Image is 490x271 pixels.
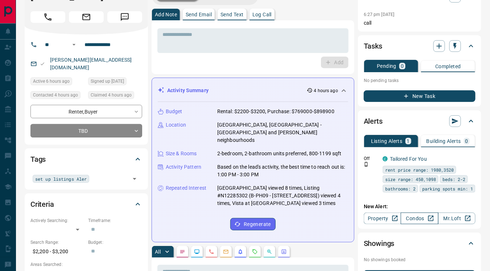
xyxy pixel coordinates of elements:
button: Open [129,174,140,184]
p: 0 [401,63,404,69]
div: Renter , Buyer [30,105,142,118]
p: Send Text [221,12,244,17]
div: Tue Oct 14 2025 [88,91,142,101]
span: Active 6 hours ago [33,78,70,85]
p: Building Alerts [427,139,461,144]
p: call [364,19,475,27]
p: Timeframe: [88,217,142,224]
p: 2-bedroom, 2-bathroom units preferred, 800-1199 sqft [217,150,342,157]
p: All [155,249,161,254]
span: Message [107,11,142,23]
p: Listing Alerts [371,139,403,144]
p: Activity Pattern [166,163,201,171]
a: Tailored For You [390,156,427,162]
span: beds: 2-2 [442,176,465,183]
button: Regenerate [230,218,276,230]
p: Actively Searching: [30,217,85,224]
p: Add Note [155,12,177,17]
span: Contacted 4 hours ago [33,91,78,99]
div: condos.ca [383,156,388,161]
p: 6:27 pm [DATE] [364,12,395,17]
span: bathrooms: 2 [385,185,416,192]
span: Call [30,11,65,23]
div: Alerts [364,112,475,130]
p: Pending [377,63,396,69]
span: Email [69,11,104,23]
p: Off [364,155,378,162]
span: size range: 450,1098 [385,176,436,183]
button: Open [70,40,78,49]
button: New Task [364,90,475,102]
svg: Requests [252,249,258,255]
a: Property [364,213,401,224]
svg: Email Valid [40,61,45,66]
span: Signed up [DATE] [91,78,124,85]
p: Budget [166,108,182,115]
div: Tue Oct 14 2025 [30,77,85,87]
span: rent price range: 1980,3520 [385,166,454,173]
p: 0 [465,139,468,144]
svg: Emails [223,249,229,255]
svg: Listing Alerts [238,249,243,255]
p: Activity Summary [167,87,209,94]
div: TBD [30,124,142,137]
p: Rental: $2200-$3200, Purchase: $769000-$898900 [217,108,334,115]
p: Completed [435,64,461,69]
p: [GEOGRAPHIC_DATA] viewed 8 times, Listing #N12285302 (B-PH09 - [STREET_ADDRESS]) viewed 4 times, ... [217,184,348,207]
p: Size & Rooms [166,150,197,157]
p: Repeated Interest [166,184,206,192]
span: parking spots min: 1 [422,185,473,192]
p: 1 [407,139,410,144]
svg: Calls [209,249,214,255]
p: Log Call [252,12,272,17]
p: 4 hours ago [314,87,338,94]
h2: Tags [30,153,46,165]
p: Areas Searched: [30,261,142,268]
p: No showings booked [364,256,475,263]
h2: Alerts [364,115,383,127]
svg: Push Notification Only [364,162,369,167]
svg: Agent Actions [281,249,287,255]
p: $2,200 - $3,200 [30,246,85,258]
h2: Showings [364,238,395,249]
p: New Alert: [364,203,475,210]
span: Claimed 4 hours ago [91,91,132,99]
svg: Lead Browsing Activity [194,249,200,255]
h2: Criteria [30,198,54,210]
div: Showings [364,235,475,252]
p: Send Email [186,12,212,17]
p: [GEOGRAPHIC_DATA], [GEOGRAPHIC_DATA] - [GEOGRAPHIC_DATA] and [PERSON_NAME] neighbourhoods [217,121,348,144]
div: Tasks [364,37,475,55]
p: Based on the lead's activity, the best time to reach out is: 1:00 PM - 3:00 PM [217,163,348,178]
p: Location [166,121,186,129]
p: No pending tasks [364,75,475,86]
p: Search Range: [30,239,85,246]
a: Mr.Loft [438,213,475,224]
div: Activity Summary4 hours ago [158,84,348,97]
div: Tags [30,151,142,168]
span: set up listings Aler [35,175,87,182]
svg: Opportunities [267,249,272,255]
h2: Tasks [364,40,382,52]
div: Criteria [30,196,142,213]
a: Condos [401,213,438,224]
div: Mon Mar 03 2025 [88,77,142,87]
a: [PERSON_NAME][EMAIL_ADDRESS][DOMAIN_NAME] [50,57,132,70]
svg: Notes [180,249,185,255]
div: Tue Oct 14 2025 [30,91,85,101]
p: Budget: [88,239,142,246]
